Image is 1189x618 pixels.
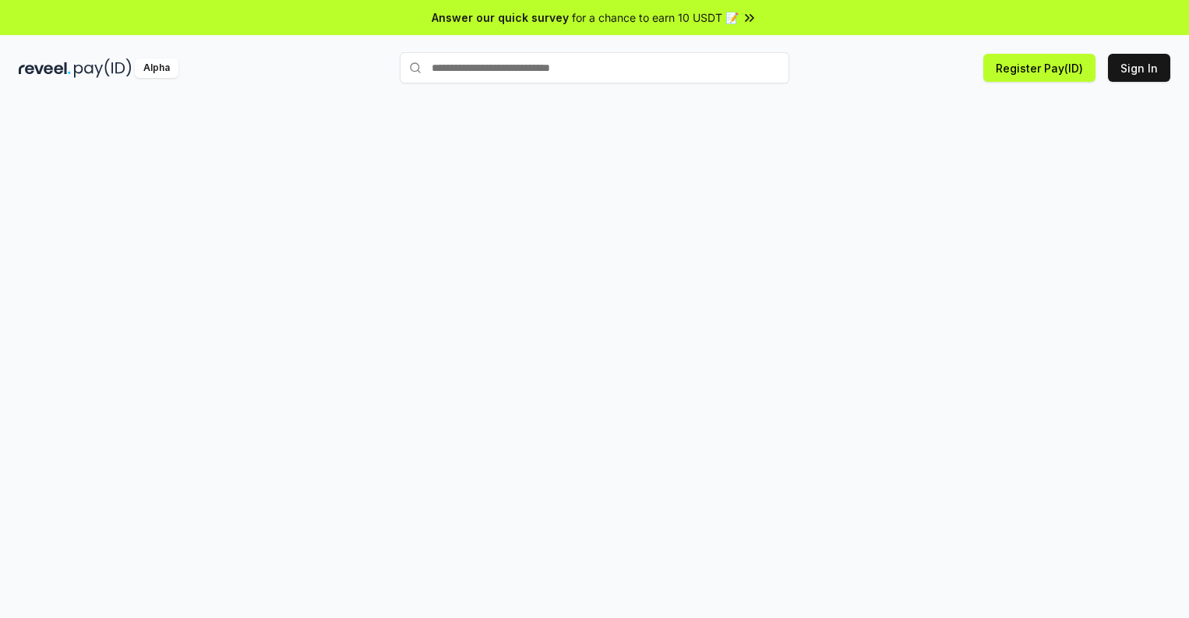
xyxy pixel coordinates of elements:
[135,58,178,78] div: Alpha
[432,9,569,26] span: Answer our quick survey
[19,58,71,78] img: reveel_dark
[572,9,739,26] span: for a chance to earn 10 USDT 📝
[983,54,1096,82] button: Register Pay(ID)
[74,58,132,78] img: pay_id
[1108,54,1170,82] button: Sign In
